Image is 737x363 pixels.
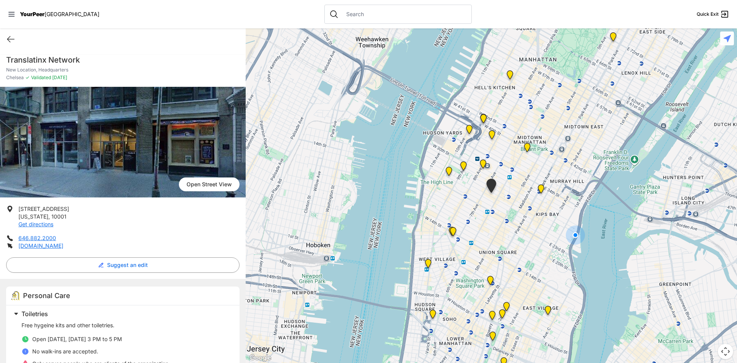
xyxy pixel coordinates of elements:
span: [GEOGRAPHIC_DATA] [45,11,99,17]
div: Greenwich Village [423,259,433,271]
span: Chelsea [6,75,24,81]
input: Search [342,10,467,18]
div: Mainchance Adult Drop-in Center [536,184,546,197]
div: 9th Avenue Drop-in Center [505,70,515,83]
div: Bowery Campus [487,311,497,323]
span: Toiletries [21,310,48,318]
button: Suggest an edit [6,257,240,273]
div: St. Joseph House [497,309,507,322]
div: Chelsea [459,161,468,174]
div: Metro Baptist Church [479,114,488,126]
a: YourPeer[GEOGRAPHIC_DATA] [20,12,99,17]
a: 646.882.2000 [18,235,56,241]
span: ✓ [25,75,30,81]
span: [STREET_ADDRESS] [18,206,69,212]
button: Map camera controls [718,344,733,359]
span: Suggest an edit [107,261,148,269]
div: The Center, Main Building [448,227,458,239]
div: Manhattan [608,32,618,45]
span: Open Street View [179,177,240,191]
div: Antonio Olivieri Drop-in Center [478,159,488,172]
span: , [48,213,50,220]
span: Open [DATE], [DATE] 3 PM to 5 PM [32,336,122,342]
div: Center Youth [447,227,457,239]
div: Positive Health Project [487,130,497,143]
a: Quick Exit [697,10,729,19]
div: New Location, Headquarters [485,179,498,196]
a: Get directions [18,221,53,227]
span: 10001 [51,213,66,220]
div: Maryhouse [502,302,511,314]
a: Open this area in Google Maps (opens a new window) [248,353,273,363]
p: New Location, Headquarters [6,67,240,73]
div: You are here! [566,225,585,245]
p: Free hygeine kits and other toiletries. [21,322,230,329]
a: [DOMAIN_NAME] [18,242,63,249]
span: Quick Exit [697,11,719,17]
div: Senior Services Center [488,332,497,344]
p: No walk-ins are accepted. [32,348,98,355]
img: Google [248,353,273,363]
div: Manhattan [543,306,553,318]
h1: Translatinx Network [6,55,240,65]
div: Harvey Milk High School [486,276,495,288]
div: Main Location, SoHo, DYCD Youth Drop-in Center [428,310,438,322]
span: [DATE] [51,75,67,80]
span: Validated [31,75,51,80]
span: Personal Care [23,292,70,300]
span: YourPeer [20,11,45,17]
div: Sylvia's Place [464,125,474,137]
span: [US_STATE] [18,213,48,220]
